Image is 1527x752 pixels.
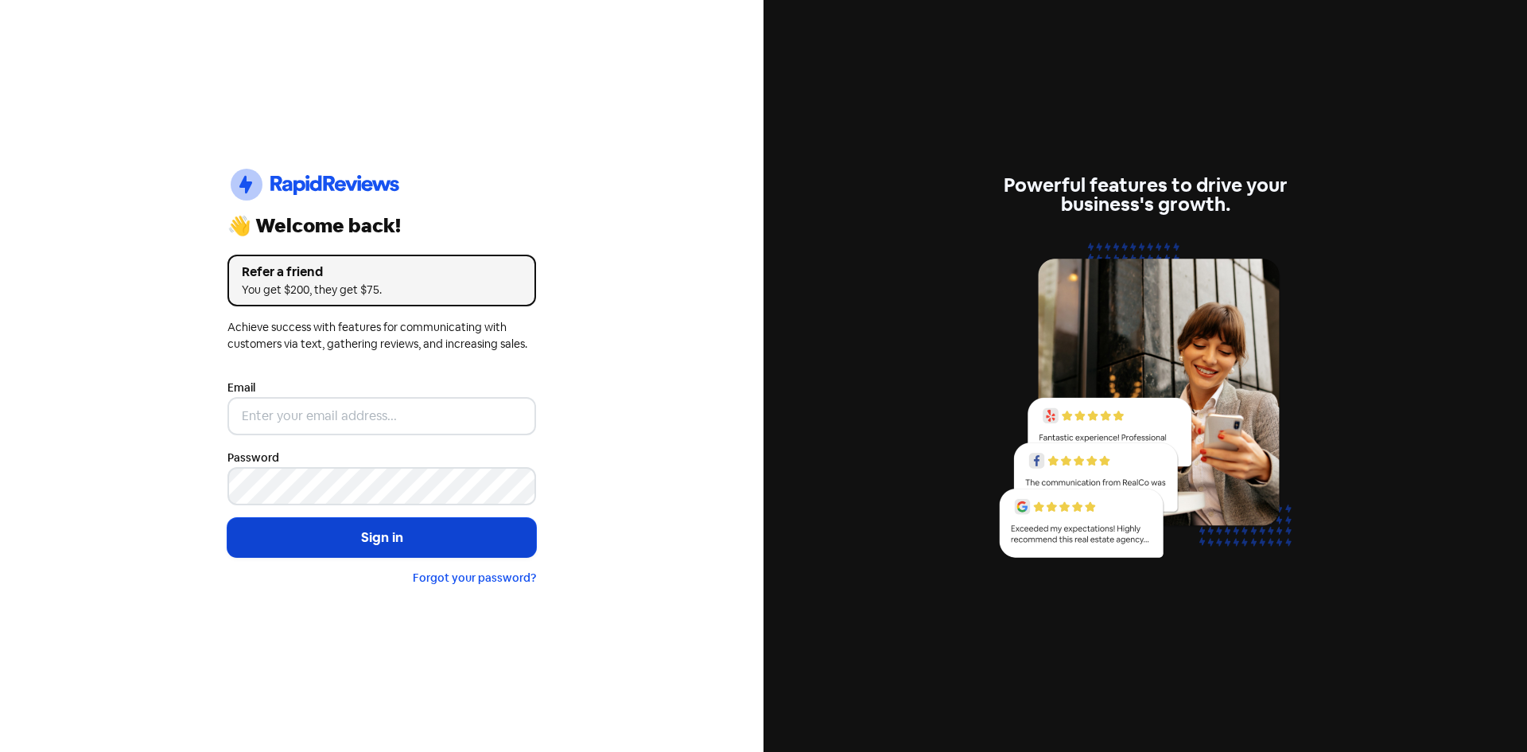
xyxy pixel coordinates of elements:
[991,176,1300,214] div: Powerful features to drive your business's growth.
[242,282,522,298] div: You get $200, they get $75.
[242,263,522,282] div: Refer a friend
[413,571,536,585] a: Forgot your password?
[227,518,536,558] button: Sign in
[227,380,255,396] label: Email
[227,450,279,466] label: Password
[227,216,536,236] div: 👋 Welcome back!
[227,319,536,353] div: Achieve success with features for communicating with customers via text, gathering reviews, and i...
[227,397,536,435] input: Enter your email address...
[991,233,1300,576] img: reviews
